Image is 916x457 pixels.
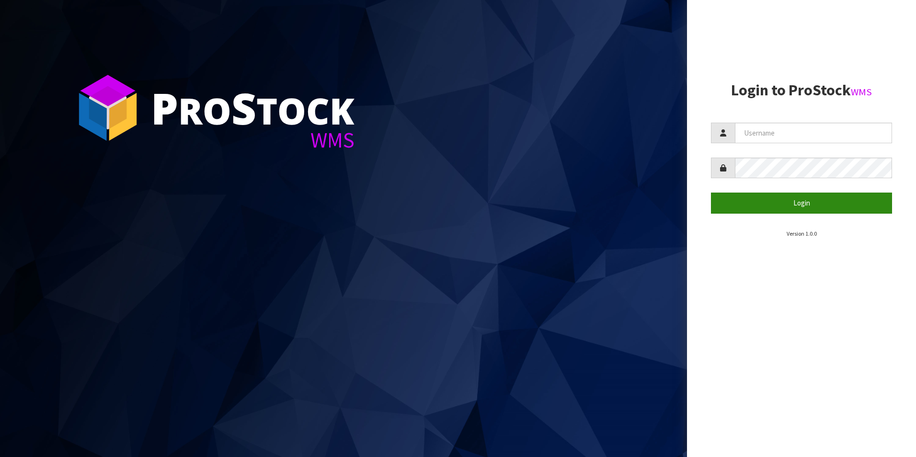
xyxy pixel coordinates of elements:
[851,86,872,98] small: WMS
[231,79,256,137] span: S
[711,82,892,99] h2: Login to ProStock
[787,230,817,237] small: Version 1.0.0
[72,72,144,144] img: ProStock Cube
[735,123,892,143] input: Username
[151,129,355,151] div: WMS
[711,193,892,213] button: Login
[151,79,178,137] span: P
[151,86,355,129] div: ro tock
